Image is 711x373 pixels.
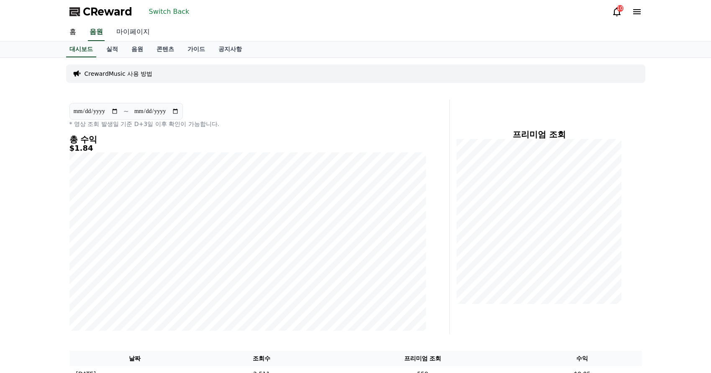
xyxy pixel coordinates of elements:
[125,41,150,57] a: 음원
[85,69,153,78] a: CrewardMusic 사용 방법
[523,351,642,366] th: 수익
[69,120,426,128] p: * 영상 조회 발생일 기준 D+3일 이후 확인이 가능합니다.
[69,144,426,152] h5: $1.84
[83,5,132,18] span: CReward
[69,135,426,144] h4: 총 수익
[457,130,622,139] h4: 프리미엄 조회
[617,5,624,12] div: 10
[100,41,125,57] a: 실적
[181,41,212,57] a: 가이드
[88,23,105,41] a: 음원
[110,23,157,41] a: 마이페이지
[123,106,129,116] p: ~
[150,41,181,57] a: 콘텐츠
[200,351,323,366] th: 조회수
[212,41,249,57] a: 공지사항
[63,23,83,41] a: 홈
[69,5,132,18] a: CReward
[146,5,193,18] button: Switch Back
[66,41,96,57] a: 대시보드
[323,351,522,366] th: 프리미엄 조회
[612,7,622,17] a: 10
[69,351,200,366] th: 날짜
